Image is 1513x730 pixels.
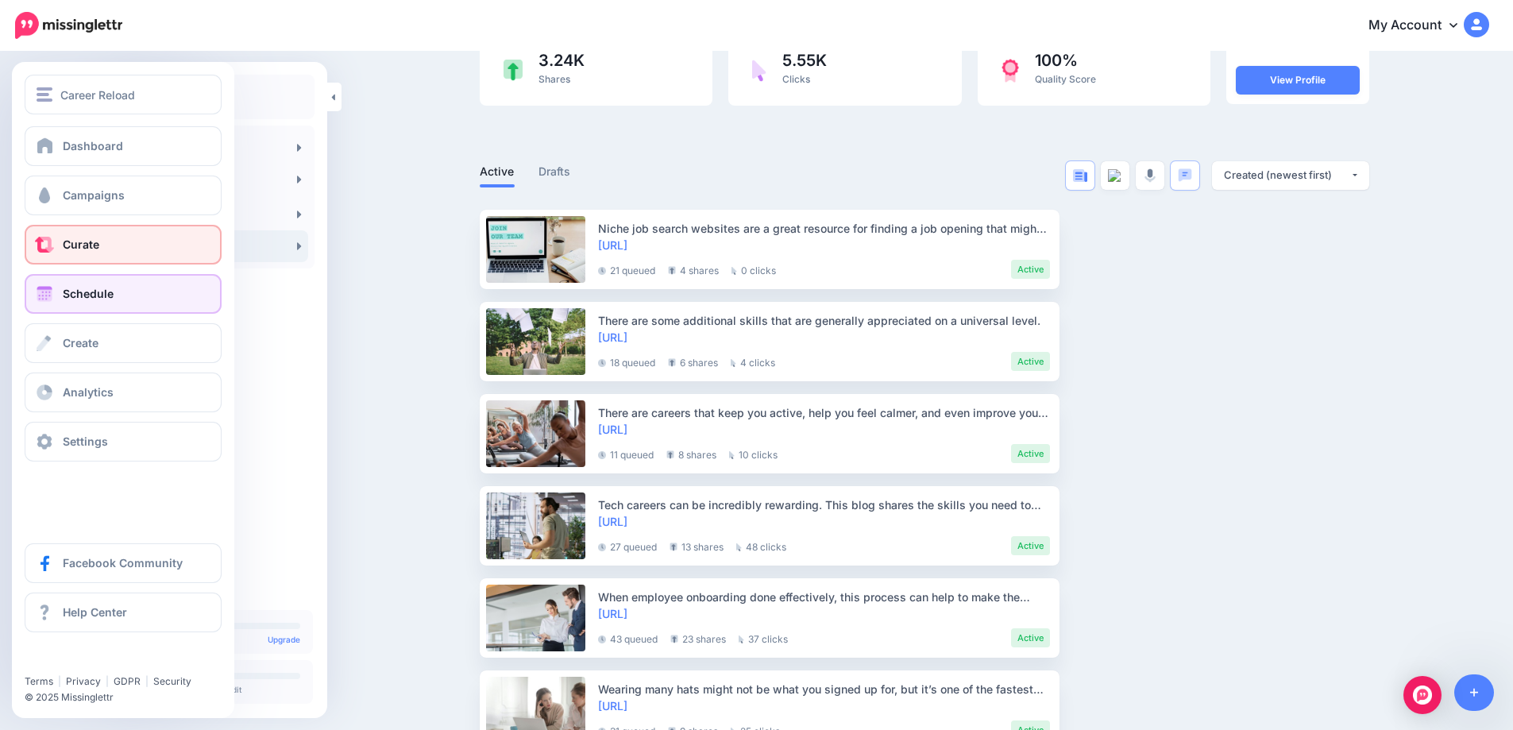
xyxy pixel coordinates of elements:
[598,628,658,647] li: 43 queued
[739,635,744,643] img: pointer-grey.png
[63,238,99,251] span: Curate
[1011,260,1050,279] li: Active
[504,60,523,81] img: share-green.png
[63,287,114,300] span: Schedule
[1073,169,1087,182] img: article-blue.png
[598,635,606,643] img: clock-grey-darker.png
[1011,536,1050,555] li: Active
[670,635,678,643] img: share-grey.png
[63,435,108,448] span: Settings
[729,451,735,459] img: pointer-grey.png
[114,675,141,687] a: GDPR
[1224,168,1350,183] div: Created (newest first)
[1035,73,1096,85] span: Quality Score
[670,536,724,555] li: 13 shares
[598,607,627,620] a: [URL]
[25,422,222,462] a: Settings
[666,444,716,463] li: 8 shares
[1353,6,1489,45] a: My Account
[538,73,570,85] span: Shares
[106,675,109,687] span: |
[153,675,191,687] a: Security
[25,675,53,687] a: Terms
[598,543,606,551] img: clock-grey-darker.png
[25,126,222,166] a: Dashboard
[731,352,775,371] li: 4 clicks
[670,543,677,551] img: share-grey.png
[598,536,657,555] li: 27 queued
[598,444,654,463] li: 11 queued
[598,260,655,279] li: 21 queued
[598,589,1050,605] div: When employee onboarding done effectively, this process can help to make the employee feel at hom...
[598,496,1050,513] div: Tech careers can be incredibly rewarding. This blog shares the skills you need to thrive on diffe...
[598,515,627,528] a: [URL]
[736,543,742,551] img: pointer-grey.png
[60,86,135,104] span: Career Reload
[63,336,98,350] span: Create
[25,323,222,363] a: Create
[25,274,222,314] a: Schedule
[1011,352,1050,371] li: Active
[63,385,114,399] span: Analytics
[668,266,676,275] img: share-grey.png
[731,359,736,367] img: pointer-grey.png
[25,176,222,215] a: Campaigns
[1035,52,1096,68] span: 100%
[598,681,1050,697] div: Wearing many hats might not be what you signed up for, but it’s one of the fastest tracks to a le...
[63,556,183,570] span: Facebook Community
[598,220,1050,237] div: Niche job search websites are a great resource for finding a job opening that might not be availa...
[598,451,606,459] img: clock-grey-darker.png
[25,689,231,705] li: © 2025 Missinglettr
[731,260,776,279] li: 0 clicks
[598,330,627,344] a: [URL]
[731,267,737,275] img: pointer-grey.png
[598,312,1050,329] div: There are some additional skills that are generally appreciated on a universal level.
[668,352,718,371] li: 6 shares
[1178,168,1192,182] img: chat-square-blue.png
[739,628,788,647] li: 37 clicks
[1011,628,1050,647] li: Active
[25,373,222,412] a: Analytics
[736,536,786,555] li: 48 clicks
[782,73,810,85] span: Clicks
[25,225,222,265] a: Curate
[1002,59,1019,83] img: prize-red.png
[666,450,674,459] img: share-grey.png
[15,12,122,39] img: Missinglettr
[25,652,145,668] iframe: Twitter Follow Button
[63,188,125,202] span: Campaigns
[782,52,827,68] span: 5.55K
[1236,66,1360,95] a: View Profile
[63,139,123,153] span: Dashboard
[538,162,571,181] a: Drafts
[1108,169,1122,182] img: video--grey.png
[598,699,627,713] a: [URL]
[1011,444,1050,463] li: Active
[598,238,627,252] a: [URL]
[670,628,726,647] li: 23 shares
[37,87,52,102] img: menu.png
[668,260,719,279] li: 4 shares
[668,358,676,367] img: share-grey.png
[598,267,606,275] img: clock-grey-darker.png
[480,162,515,181] a: Active
[598,359,606,367] img: clock-grey-darker.png
[598,352,655,371] li: 18 queued
[25,75,222,114] button: Career Reload
[66,675,101,687] a: Privacy
[598,404,1050,421] div: There are careers that keep you active, help you feel calmer, and even improve your physical and ...
[145,675,149,687] span: |
[598,423,627,436] a: [URL]
[25,593,222,632] a: Help Center
[25,543,222,583] a: Facebook Community
[58,675,61,687] span: |
[1403,676,1442,714] div: Open Intercom Messenger
[752,60,766,82] img: pointer-purple.png
[1212,161,1369,190] button: Created (newest first)
[729,444,778,463] li: 10 clicks
[1144,168,1156,183] img: microphone-grey.png
[538,52,585,68] span: 3.24K
[63,605,127,619] span: Help Center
